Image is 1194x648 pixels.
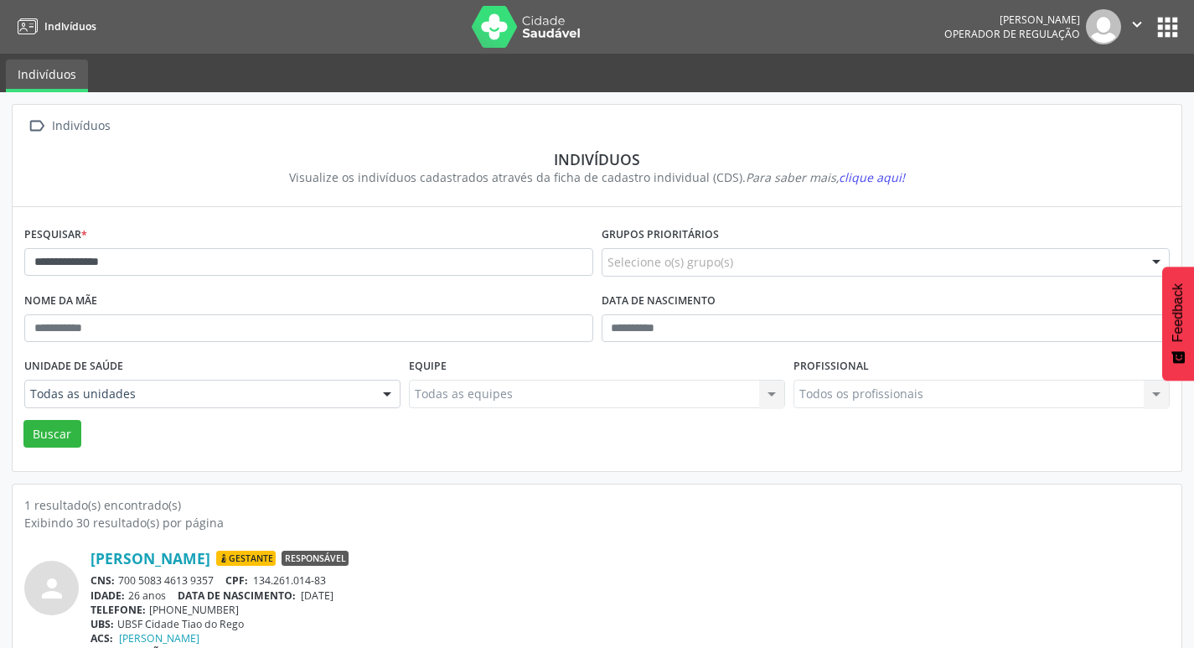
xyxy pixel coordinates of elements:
[90,573,115,588] span: CNS:
[602,288,716,314] label: Data de nascimento
[24,514,1170,531] div: Exibindo 30 resultado(s) por página
[90,603,1170,617] div: [PHONE_NUMBER]
[90,588,1170,603] div: 26 anos
[90,603,146,617] span: TELEFONE:
[23,420,81,448] button: Buscar
[24,354,123,380] label: Unidade de saúde
[793,354,869,380] label: Profissional
[24,496,1170,514] div: 1 resultado(s) encontrado(s)
[602,222,719,248] label: Grupos prioritários
[1162,267,1194,381] button: Feedback - Mostrar pesquisa
[944,27,1080,41] span: Operador de regulação
[607,253,733,271] span: Selecione o(s) grupo(s)
[301,588,333,603] span: [DATE]
[24,288,97,314] label: Nome da mãe
[1153,13,1182,42] button: apps
[49,114,113,138] div: Indivíduos
[225,573,248,588] span: CPF:
[746,169,905,185] i: Para saber mais,
[1086,9,1121,44] img: img
[1171,283,1186,342] span: Feedback
[12,13,96,40] a: Indivíduos
[839,169,905,185] span: clique aqui!
[944,13,1080,27] div: [PERSON_NAME]
[1121,9,1153,44] button: 
[90,549,210,568] a: [PERSON_NAME]
[90,588,125,603] span: IDADE:
[178,588,296,603] span: DATA DE NASCIMENTO:
[90,617,1170,631] div: UBSF Cidade Tiao do Rego
[24,114,49,138] i: 
[119,631,199,645] a: [PERSON_NAME]
[1128,15,1146,34] i: 
[282,551,349,566] span: Responsável
[24,222,87,248] label: Pesquisar
[36,168,1158,186] div: Visualize os indivíduos cadastrados através da ficha de cadastro individual (CDS).
[409,354,447,380] label: Equipe
[30,386,366,402] span: Todas as unidades
[44,19,96,34] span: Indivíduos
[90,631,113,645] span: ACS:
[24,114,113,138] a:  Indivíduos
[90,617,114,631] span: UBS:
[36,150,1158,168] div: Indivíduos
[90,573,1170,588] div: 700 5083 4613 9357
[216,551,276,566] span: Gestante
[6,60,88,92] a: Indivíduos
[253,573,326,588] span: 134.261.014-83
